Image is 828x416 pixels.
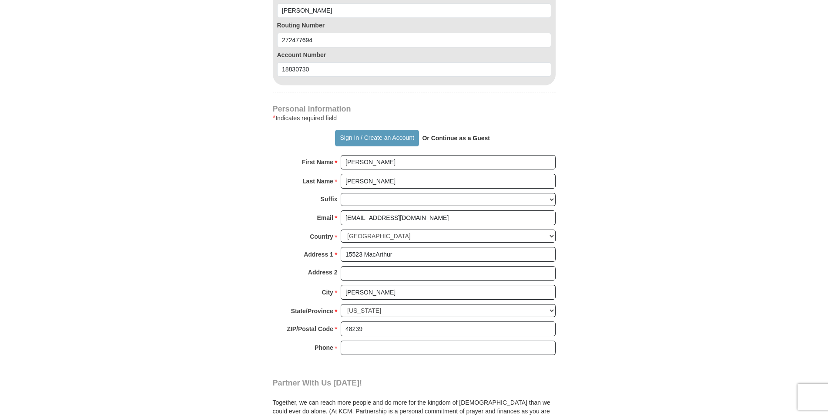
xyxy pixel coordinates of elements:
[310,230,333,243] strong: Country
[322,286,333,298] strong: City
[315,342,333,354] strong: Phone
[273,105,556,112] h4: Personal Information
[277,51,551,59] label: Account Number
[321,193,338,205] strong: Suffix
[287,323,333,335] strong: ZIP/Postal Code
[302,156,333,168] strong: First Name
[308,266,338,278] strong: Address 2
[335,130,419,146] button: Sign In / Create an Account
[273,113,556,123] div: Indicates required field
[291,305,333,317] strong: State/Province
[304,248,333,260] strong: Address 1
[317,212,333,224] strong: Email
[277,21,551,30] label: Routing Number
[273,379,362,387] span: Partner With Us [DATE]!
[302,175,333,187] strong: Last Name
[422,135,490,142] strong: Or Continue as a Guest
